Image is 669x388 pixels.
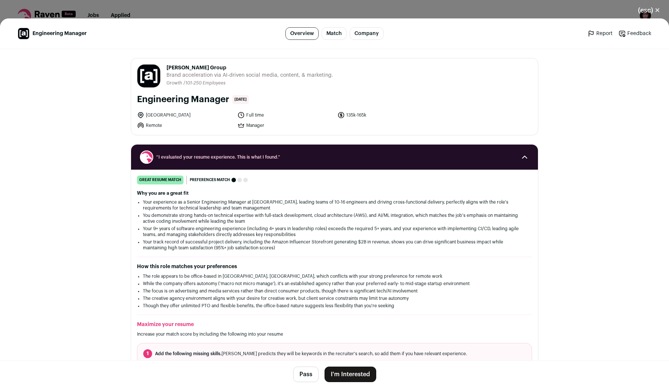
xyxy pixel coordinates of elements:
li: While the company offers autonomy ('macro not micro manage'), it's an established agency rather t... [143,281,526,287]
button: I'm Interested [325,367,376,382]
div: great resume match [137,176,183,184]
li: / [183,80,226,86]
span: “I evaluated your resume experience. This is what I found.” [156,154,513,160]
li: The role appears to be office-based in [GEOGRAPHIC_DATA], [GEOGRAPHIC_DATA], which conflicts with... [143,273,526,279]
li: Your track record of successful project delivery, including the Amazon Influencer Storefront gene... [143,239,526,251]
p: Increase your match score by including the following into your resume [137,331,532,337]
h1: Engineering Manager [137,94,229,105]
button: Close modal [629,2,669,18]
a: Match [322,27,347,40]
span: 101-250 Employees [185,81,226,85]
li: Though they offer unlimited PTO and flexible benefits, the office-based nature suggests less flex... [143,303,526,309]
li: Your experience as a Senior Engineering Manager at [GEOGRAPHIC_DATA], leading teams of 10-16 engi... [143,199,526,211]
li: [GEOGRAPHIC_DATA] [137,111,233,119]
span: Brand acceleration via AI-driven social media, content, & marketing. [167,72,333,79]
a: Company [350,27,384,40]
a: Report [587,30,613,37]
li: Growth [167,80,183,86]
li: Manager [237,122,333,129]
li: Full time [237,111,333,119]
li: You demonstrate strong hands-on technical expertise with full-stack development, cloud architectu... [143,212,526,224]
span: 1 [143,349,152,358]
span: Engineering Manager [32,30,87,37]
img: f7f2340af18bb896a6a764353f93949108f2fe55f56f92ede448d6686e5fdb1c.jpg [137,65,160,87]
li: Remote [137,122,233,129]
a: Overview [285,27,319,40]
button: Pass [293,367,319,382]
span: [PERSON_NAME] Group [167,64,333,72]
a: Feedback [618,30,651,37]
li: 135k-165k [337,111,433,119]
li: The focus is on advertising and media services rather than direct consumer products, though there... [143,288,526,294]
span: [PERSON_NAME] predicts they will be keywords in the recruiter's search, so add them if you have r... [155,351,467,357]
span: Preferences match [190,176,230,184]
li: The creative agency environment aligns with your desire for creative work, but client service con... [143,295,526,301]
h2: How this role matches your preferences [137,263,532,270]
span: Add the following missing skills. [155,351,222,356]
h2: Why you are a great fit [137,190,532,196]
span: [DATE] [232,95,249,104]
h2: Maximize your resume [137,321,532,328]
li: Your 9+ years of software engineering experience (including 4+ years in leadership roles) exceeds... [143,226,526,238]
img: f7f2340af18bb896a6a764353f93949108f2fe55f56f92ede448d6686e5fdb1c.jpg [18,28,29,39]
